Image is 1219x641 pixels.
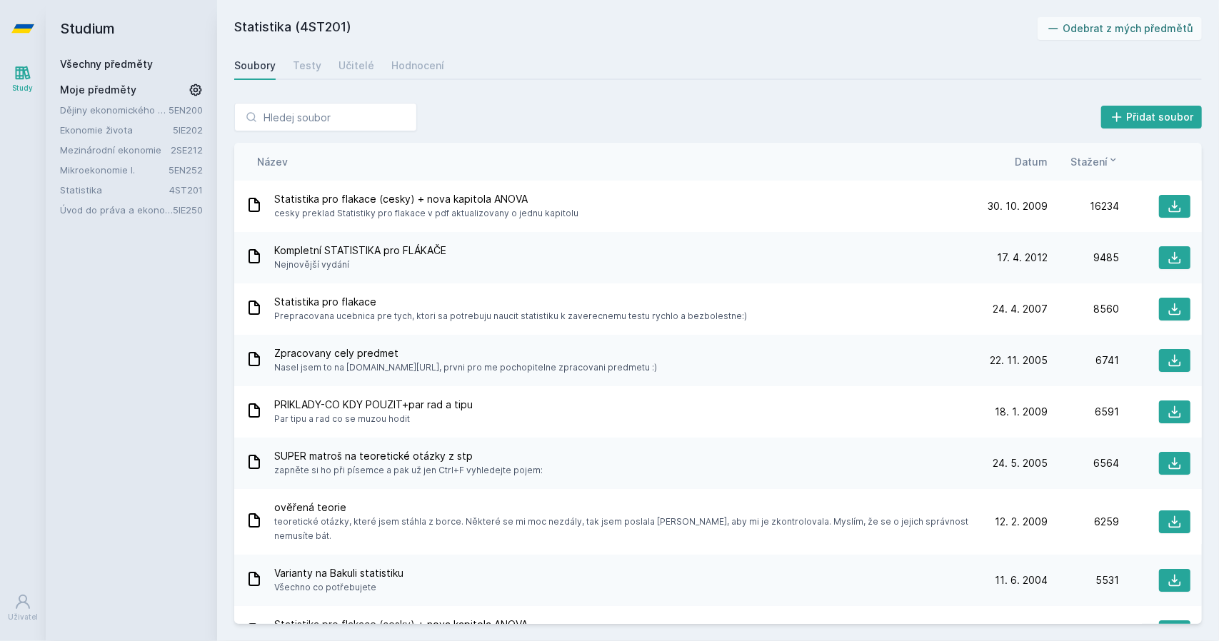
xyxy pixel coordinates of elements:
h2: Statistika (4ST201) [234,17,1038,40]
div: 6591 [1048,405,1119,419]
span: Par tipu a rad co se muzou hodit [274,412,473,426]
button: Stažení [1070,154,1119,169]
button: Název [257,154,288,169]
a: Hodnocení [391,51,444,80]
span: Nejnovější vydání [274,258,446,272]
a: 5EN252 [169,164,203,176]
span: Nasel jsem to na [DOMAIN_NAME][URL], prvni pro me pochopitelne zpracovani predmetu :) [274,360,657,375]
span: ověřená teorie [274,500,970,515]
a: 2SE212 [171,144,203,156]
span: Stažení [1070,154,1108,169]
a: Testy [293,51,321,80]
button: Datum [1015,154,1048,169]
div: Učitelé [338,59,374,73]
span: teoretické otázky, které jsem stáhla z borce. Některé se mi moc nezdály, tak jsem poslala [PERSON... [274,515,970,543]
div: 6259 [1048,515,1119,529]
span: cesky preklad Statistiky pro flakace v pdf aktualizovany o jednu kapitolu [274,206,578,221]
button: Přidat soubor [1101,106,1203,128]
a: Uživatel [3,586,43,630]
div: 9485 [1048,251,1119,265]
div: Uživatel [8,612,38,622]
a: Dějiny ekonomického myšlení [60,103,169,117]
div: 6564 [1048,456,1119,470]
a: 5IE202 [173,124,203,136]
span: 30. 10. 2009 [988,199,1048,213]
a: Study [3,57,43,101]
span: 12. 2. 2009 [995,515,1048,529]
span: 18. 1. 2009 [995,405,1048,419]
span: Prepracovana ucebnica pre tych, ktori sa potrebuju naucit statistiku k zaverecnemu testu rychlo a... [274,309,747,323]
input: Hledej soubor [234,103,417,131]
a: 5IE250 [173,204,203,216]
div: Soubory [234,59,276,73]
span: Všechno co potřebujete [274,580,403,595]
a: 4ST201 [169,184,203,196]
div: 5531 [1048,573,1119,587]
span: 24. 4. 2007 [993,302,1048,316]
span: 24. 5. 2005 [993,456,1048,470]
button: Odebrat z mých předmětů [1038,17,1203,40]
a: Všechny předměty [60,58,153,70]
div: 8560 [1048,302,1119,316]
span: Moje předměty [60,83,136,97]
a: Soubory [234,51,276,80]
span: zapněte si ho při písemce a pak už jen Ctrl+F vyhledejte pojem: [274,463,543,478]
span: Zpracovany cely predmet [274,346,657,360]
span: Kompletní STATISTIKA pro FLÁKAČE [274,243,446,258]
span: PRIKLADY-CO KDY POUZIT+par rad a tipu [274,398,473,412]
span: 17. 4. 2012 [997,251,1048,265]
a: 5EN200 [169,104,203,116]
div: Hodnocení [391,59,444,73]
a: Mezinárodní ekonomie [60,143,171,157]
span: Statistika pro flakace [274,295,747,309]
div: 16234 [1048,199,1119,213]
a: Mikroekonomie I. [60,163,169,177]
span: Varianty na Bakuli statistiku [274,566,403,580]
span: 11. 6. 2004 [995,573,1048,587]
span: Statistika pro flakace (cesky) + nova kapitola ANOVA [274,192,578,206]
span: Statistika pro flakace (cesky) + nova kapitola ANOVA [274,617,578,632]
span: SUPER matroš na teoretické otázky z stp [274,449,543,463]
a: Ekonomie života [60,123,173,137]
div: Testy [293,59,321,73]
a: Statistika [60,183,169,197]
span: 22. 11. 2005 [990,353,1048,368]
a: Úvod do práva a ekonomie [60,203,173,217]
div: 6741 [1048,353,1119,368]
div: Study [13,83,34,94]
a: Učitelé [338,51,374,80]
